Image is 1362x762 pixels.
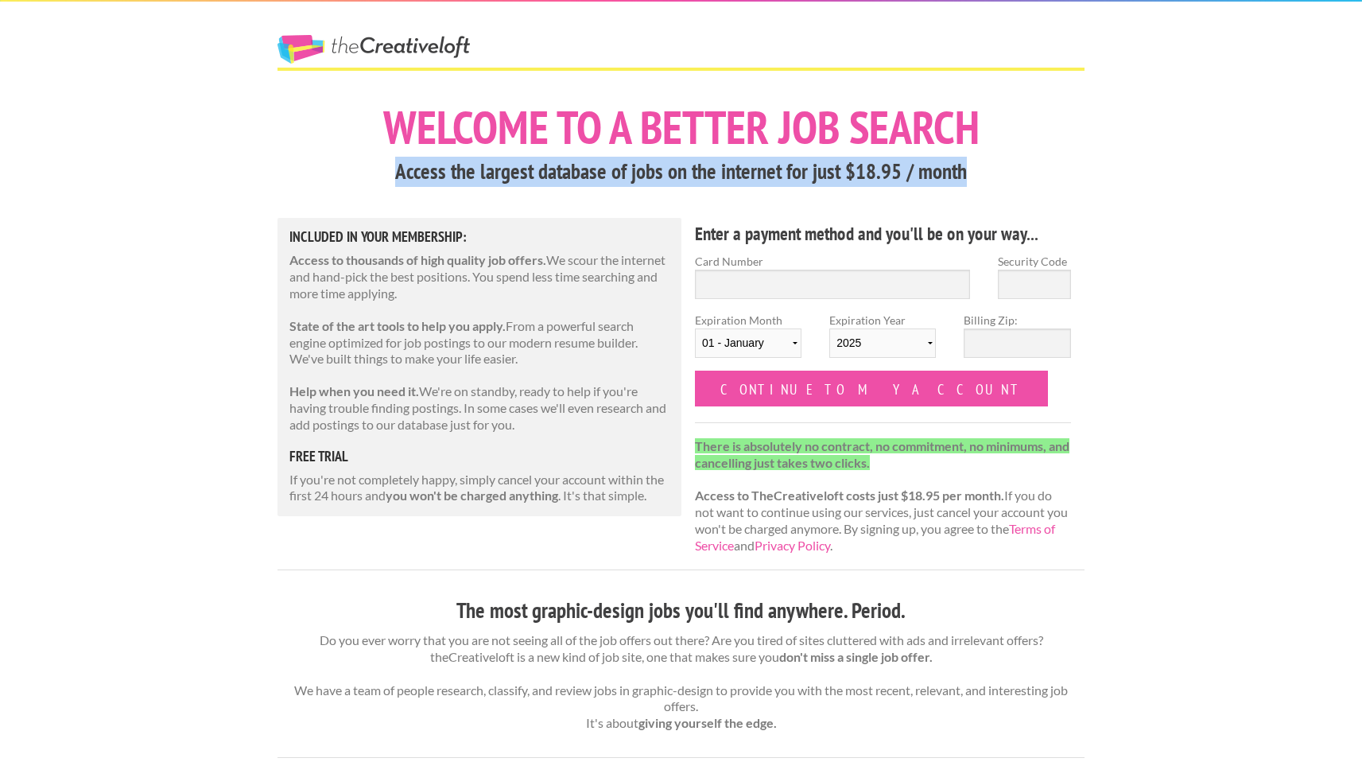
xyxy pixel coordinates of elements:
[289,383,419,398] strong: Help when you need it.
[289,318,669,367] p: From a powerful search engine optimized for job postings to our modern resume builder. We've buil...
[277,596,1085,626] h3: The most graphic-design jobs you'll find anywhere. Period.
[289,252,546,267] strong: Access to thousands of high quality job offers.
[289,472,669,505] p: If you're not completely happy, simply cancel your account within the first 24 hours and . It's t...
[386,488,558,503] strong: you won't be charged anything
[695,371,1048,406] input: Continue to my account
[998,253,1071,270] label: Security Code
[289,252,669,301] p: We scour the internet and hand-pick the best positions. You spend less time searching and more ti...
[829,312,936,371] label: Expiration Year
[779,649,933,664] strong: don't miss a single job offer.
[277,157,1085,187] h3: Access the largest database of jobs on the internet for just $18.95 / month
[695,253,970,270] label: Card Number
[289,230,669,244] h5: Included in Your Membership:
[695,521,1055,553] a: Terms of Service
[289,449,669,464] h5: free trial
[695,329,801,358] select: Expiration Month
[964,312,1070,329] label: Billing Zip:
[289,318,506,333] strong: State of the art tools to help you apply.
[277,104,1085,150] h1: Welcome to a better job search
[695,221,1071,247] h4: Enter a payment method and you'll be on your way...
[755,538,830,553] a: Privacy Policy
[695,312,801,371] label: Expiration Month
[695,438,1071,554] p: If you do not want to continue using our services, just cancel your account you won't be charged ...
[829,329,936,358] select: Expiration Year
[277,632,1085,732] p: Do you ever worry that you are not seeing all of the job offers out there? Are you tired of sites...
[277,35,470,64] a: The Creative Loft
[289,383,669,433] p: We're on standby, ready to help if you're having trouble finding postings. In some cases we'll ev...
[695,488,1004,503] strong: Access to TheCreativeloft costs just $18.95 per month.
[638,715,777,730] strong: giving yourself the edge.
[695,438,1069,470] strong: There is absolutely no contract, no commitment, no minimums, and cancelling just takes two clicks.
